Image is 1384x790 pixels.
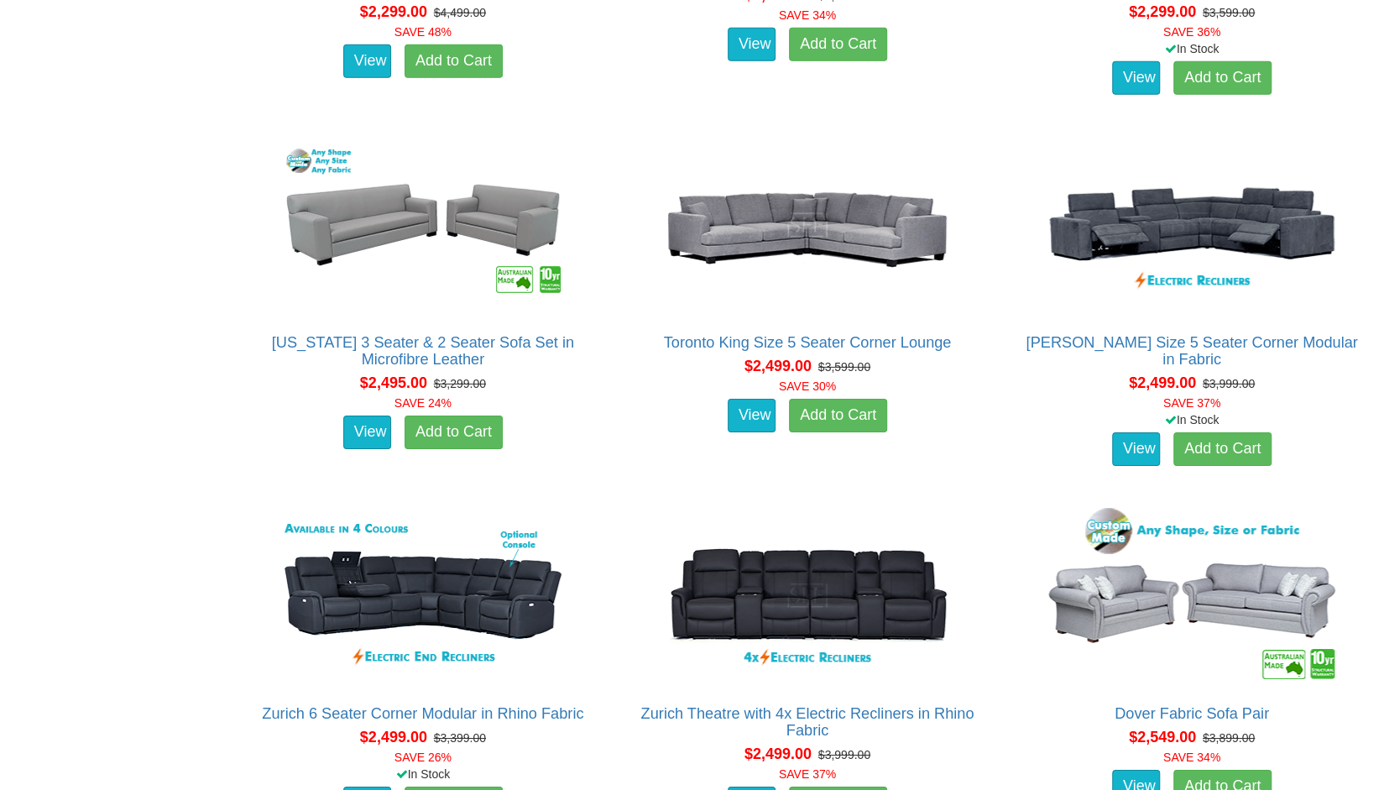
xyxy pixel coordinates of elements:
[434,731,486,745] del: $3,399.00
[1173,61,1272,95] a: Add to Cart
[664,334,952,351] a: Toronto King Size 5 Seater Corner Lounge
[1112,61,1161,95] a: View
[789,399,887,432] a: Add to Cart
[343,416,392,449] a: View
[1009,40,1375,57] div: In Stock
[1009,411,1375,428] div: In Stock
[1041,133,1343,317] img: Marlow King Size 5 Seater Corner Modular in Fabric
[394,25,452,39] font: SAVE 48%
[272,504,574,688] img: Zurich 6 Seater Corner Modular in Rhino Fabric
[744,358,812,374] span: $2,499.00
[728,28,776,61] a: View
[360,374,427,391] span: $2,495.00
[1203,377,1255,390] del: $3,999.00
[779,767,836,781] font: SAVE 37%
[434,6,486,19] del: $4,499.00
[1129,729,1196,746] span: $2,549.00
[1115,705,1269,722] a: Dover Fabric Sofa Pair
[656,504,958,688] img: Zurich Theatre with 4x Electric Recliners in Rhino Fabric
[728,399,776,432] a: View
[779,379,836,393] font: SAVE 30%
[262,705,583,722] a: Zurich 6 Seater Corner Modular in Rhino Fabric
[434,377,486,390] del: $3,299.00
[818,748,870,761] del: $3,999.00
[405,416,503,449] a: Add to Cart
[272,133,574,317] img: California 3 Seater & 2 Seater Sofa Set in Microfibre Leather
[343,44,392,78] a: View
[360,3,427,20] span: $2,299.00
[1129,3,1196,20] span: $2,299.00
[1203,731,1255,745] del: $3,899.00
[240,766,606,782] div: In Stock
[360,729,427,746] span: $2,499.00
[1041,504,1343,688] img: Dover Fabric Sofa Pair
[779,8,836,22] font: SAVE 34%
[818,360,870,374] del: $3,599.00
[744,746,812,762] span: $2,499.00
[272,334,574,368] a: [US_STATE] 3 Seater & 2 Seater Sofa Set in Microfibre Leather
[405,44,503,78] a: Add to Cart
[1173,432,1272,466] a: Add to Cart
[1112,432,1161,466] a: View
[1163,25,1220,39] font: SAVE 36%
[1203,6,1255,19] del: $3,599.00
[656,133,958,317] img: Toronto King Size 5 Seater Corner Lounge
[640,705,974,739] a: Zurich Theatre with 4x Electric Recliners in Rhino Fabric
[1163,396,1220,410] font: SAVE 37%
[789,28,887,61] a: Add to Cart
[1026,334,1357,368] a: [PERSON_NAME] Size 5 Seater Corner Modular in Fabric
[394,751,452,764] font: SAVE 26%
[1163,751,1220,764] font: SAVE 34%
[394,396,452,410] font: SAVE 24%
[1129,374,1196,391] span: $2,499.00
